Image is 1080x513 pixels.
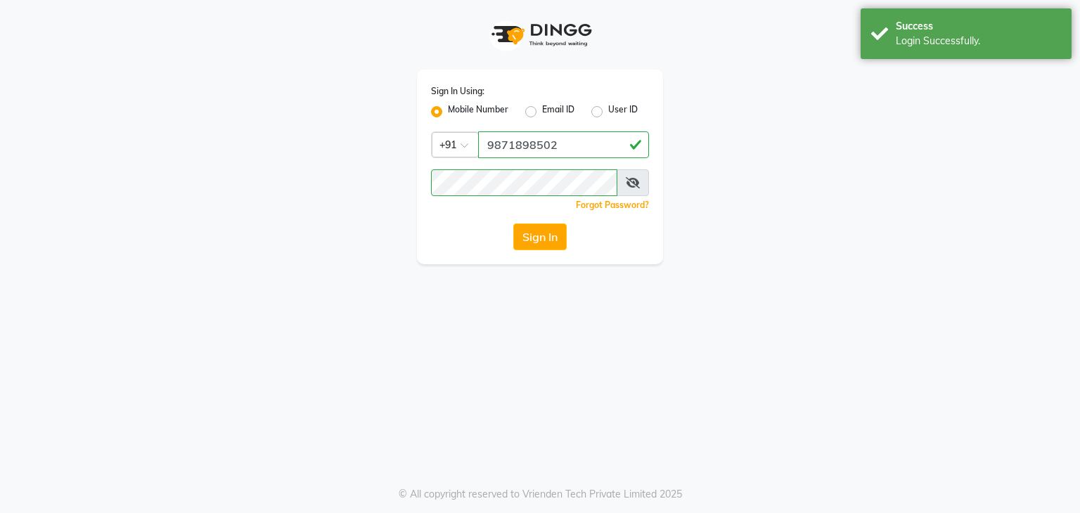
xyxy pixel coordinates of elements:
button: Sign In [513,223,567,250]
input: Username [431,169,617,196]
label: Mobile Number [448,103,508,120]
div: Login Successfully. [896,34,1061,48]
label: User ID [608,103,638,120]
div: Success [896,19,1061,34]
label: Email ID [542,103,574,120]
input: Username [478,131,649,158]
img: logo1.svg [484,14,596,56]
label: Sign In Using: [431,85,484,98]
a: Forgot Password? [576,200,649,210]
